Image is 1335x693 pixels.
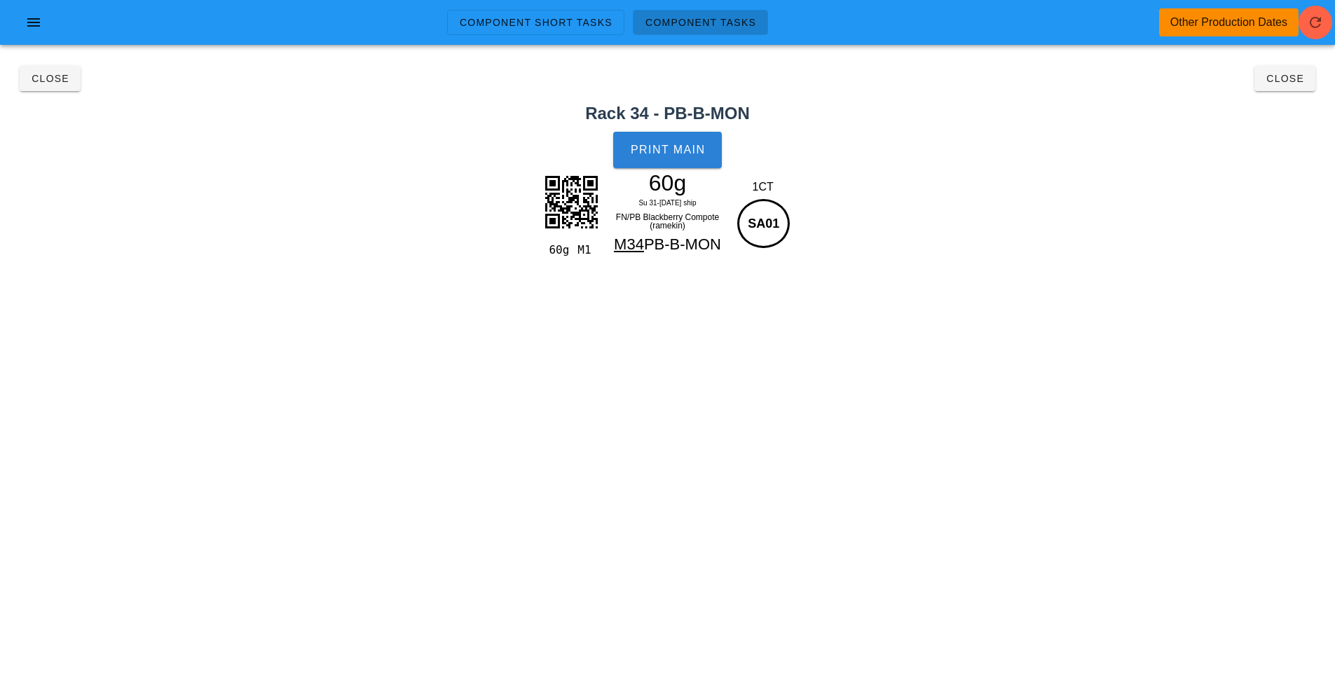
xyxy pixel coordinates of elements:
[8,101,1327,126] h2: Rack 34 - PB-B-MON
[734,179,792,195] div: 1CT
[572,241,601,259] div: M1
[536,167,606,237] img: nLpI+0XtSXgAAAABJRU5ErkJggg==
[459,17,612,28] span: Component Short Tasks
[607,210,729,233] div: FN/PB Blackberry Compote (ramekin)
[1254,66,1315,91] button: Close
[630,144,706,156] span: Print Main
[20,66,81,91] button: Close
[645,17,756,28] span: Component Tasks
[543,241,572,259] div: 60g
[638,199,696,207] span: Su 31-[DATE] ship
[614,235,644,253] span: M34
[1266,73,1304,84] span: Close
[607,172,729,193] div: 60g
[1170,14,1287,31] div: Other Production Dates
[737,199,790,248] div: SA01
[447,10,624,35] a: Component Short Tasks
[613,132,721,168] button: Print Main
[31,73,69,84] span: Close
[644,235,721,253] span: PB-B-MON
[633,10,768,35] a: Component Tasks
